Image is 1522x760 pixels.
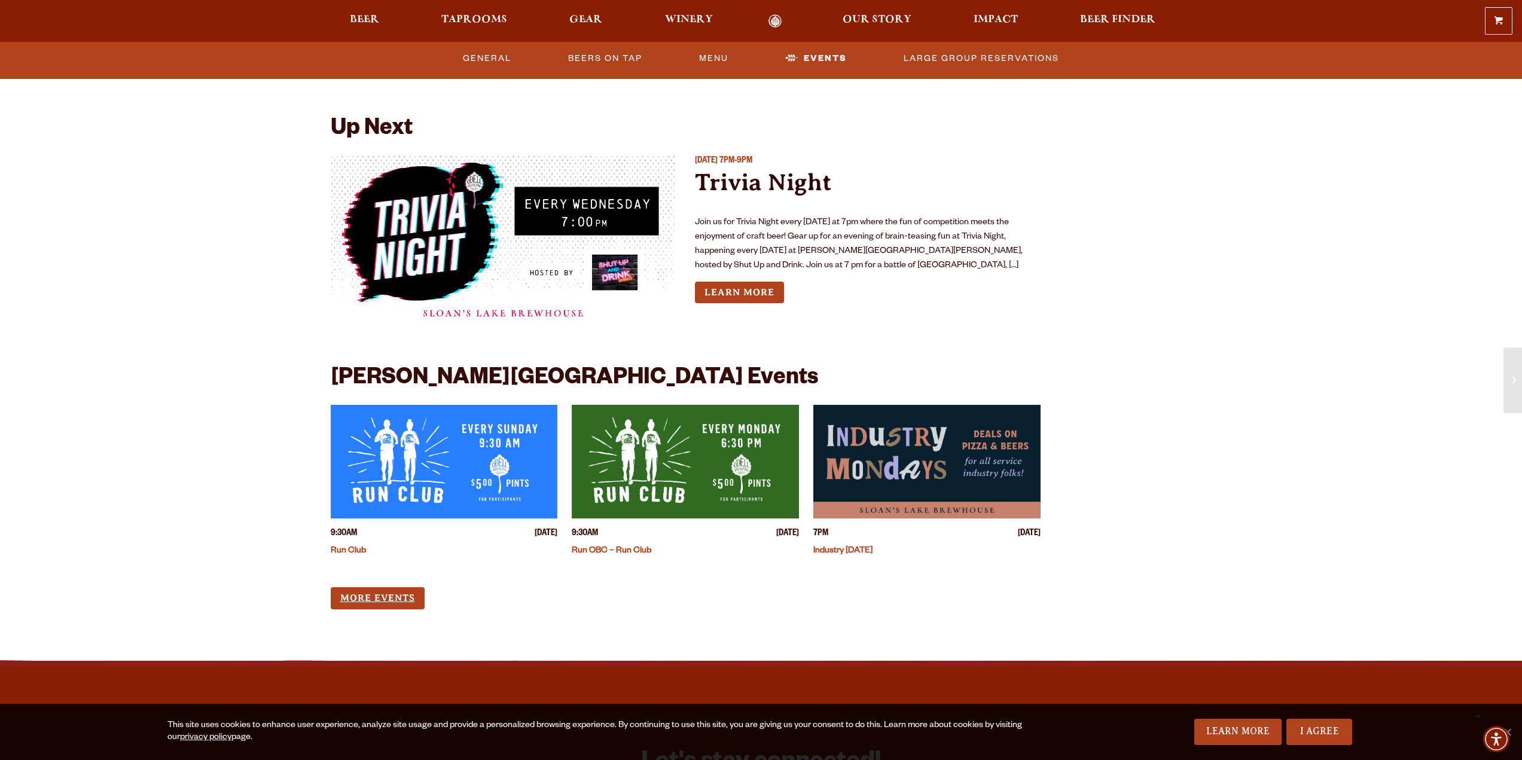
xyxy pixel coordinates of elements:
[572,405,799,518] a: View event details
[331,405,558,518] a: View event details
[776,528,799,541] span: [DATE]
[694,45,733,72] a: Menu
[350,15,379,25] span: Beer
[167,720,1045,744] div: This site uses cookies to enhance user experience, analyze site usage and provide a personalized ...
[331,547,366,556] a: Run Club
[434,14,515,28] a: Taprooms
[719,157,752,166] span: 7PM-9PM
[974,15,1018,25] span: Impact
[966,14,1026,28] a: Impact
[331,367,818,393] h2: [PERSON_NAME][GEOGRAPHIC_DATA] Events
[562,14,610,28] a: Gear
[1194,719,1282,745] a: Learn More
[657,14,721,28] a: Winery
[780,45,852,72] a: Events
[563,45,647,72] a: Beers On Tap
[569,15,602,25] span: Gear
[535,528,557,541] span: [DATE]
[835,14,919,28] a: Our Story
[331,155,676,328] a: View event details
[753,14,798,28] a: Odell Home
[441,15,507,25] span: Taprooms
[331,117,413,144] h2: Up Next
[1080,15,1155,25] span: Beer Finder
[813,405,1041,518] a: View event details
[843,15,911,25] span: Our Story
[331,528,357,541] span: 9:30AM
[899,45,1064,72] a: Large Group Reservations
[1483,726,1509,752] div: Accessibility Menu
[695,282,784,304] a: Learn more about Trivia Night
[1462,700,1492,730] a: Scroll to top
[695,157,718,166] span: [DATE]
[180,733,231,743] a: privacy policy
[1018,528,1041,541] span: [DATE]
[1286,719,1352,745] a: I Agree
[572,528,598,541] span: 9:30AM
[695,169,832,196] a: Trivia Night
[695,216,1041,273] p: Join us for Trivia Night every [DATE] at 7pm where the fun of competition meets the enjoyment of ...
[813,528,828,541] span: 7PM
[331,587,425,609] a: More Events (opens in a new window)
[342,14,387,28] a: Beer
[1072,14,1163,28] a: Beer Finder
[813,547,873,556] a: Industry [DATE]
[458,45,516,72] a: General
[665,15,713,25] span: Winery
[572,547,651,556] a: Run OBC – Run Club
